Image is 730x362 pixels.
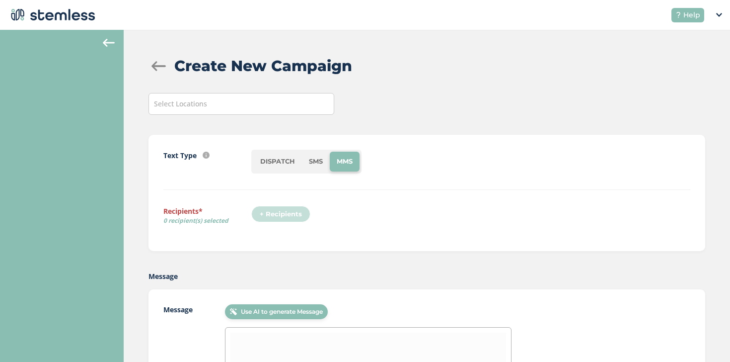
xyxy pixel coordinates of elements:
[163,150,197,161] label: Text Type
[675,12,681,18] img: icon-help-white-03924b79.svg
[8,5,95,25] img: logo-dark-0685b13c.svg
[163,216,251,225] span: 0 recipient(s) selected
[174,55,352,77] h2: Create New Campaign
[680,314,730,362] iframe: Chat Widget
[330,152,360,172] li: MMS
[302,152,330,172] li: SMS
[148,271,178,281] label: Message
[225,304,328,319] button: Use AI to generate Message
[154,99,207,108] span: Select Locations
[203,152,210,159] img: icon-info-236977d2.svg
[683,10,700,20] span: Help
[253,152,302,172] li: DISPATCH
[103,39,115,47] img: icon-arrow-back-accent-c549486e.svg
[241,307,323,316] span: Use AI to generate Message
[716,13,722,17] img: icon_down-arrow-small-66adaf34.svg
[163,206,251,229] label: Recipients*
